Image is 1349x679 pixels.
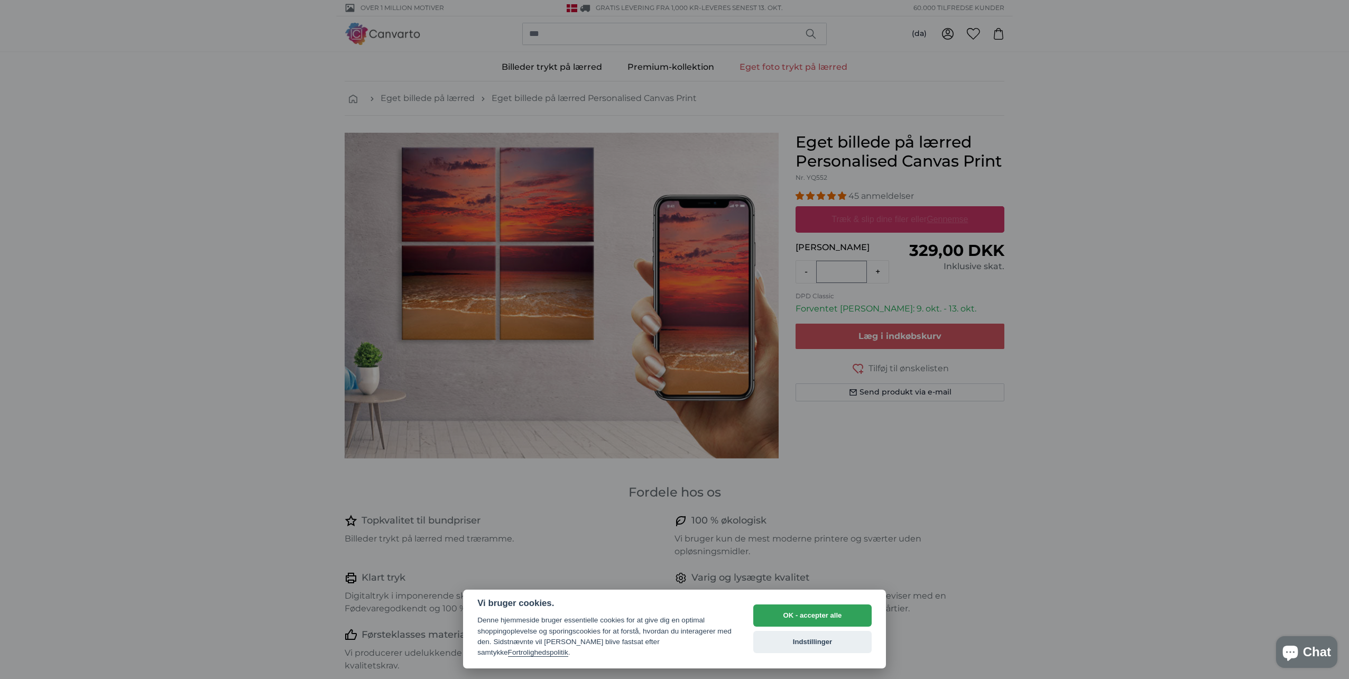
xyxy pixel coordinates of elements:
[477,615,733,658] div: Denne hjemmeside bruger essentielle cookies for at give dig en optimal shoppingoplevelse og spori...
[508,648,568,657] a: Fortrolighedspolitik
[477,598,733,609] h2: Vi bruger cookies.
[753,604,872,627] button: OK - accepter alle
[1273,636,1341,671] inbox-online-store-chat: Shopify-webshopchat
[753,631,872,653] button: Indstillinger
